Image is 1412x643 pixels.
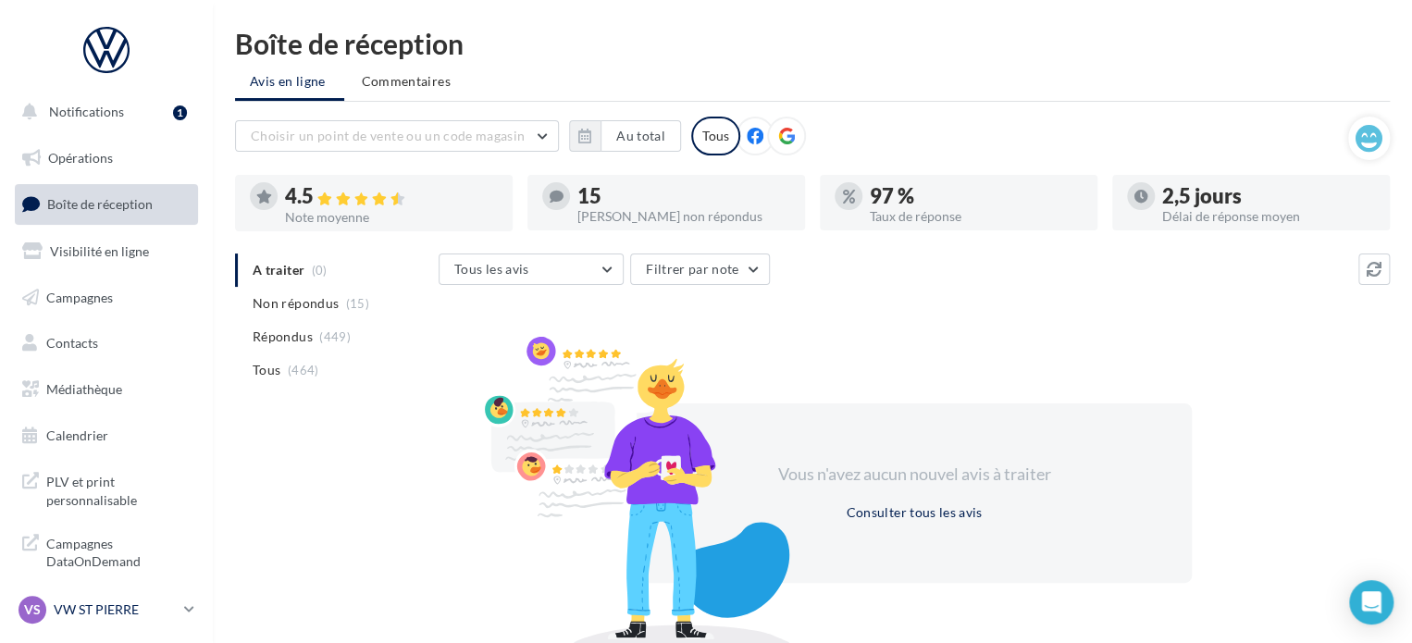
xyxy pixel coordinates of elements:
a: VS VW ST PIERRE [15,592,198,627]
div: 15 [577,186,790,206]
div: Vous n'avez aucun nouvel avis à traiter [755,463,1073,487]
div: Tous [691,117,740,155]
span: Campagnes DataOnDemand [46,531,191,571]
span: PLV et print personnalisable [46,469,191,509]
div: Délai de réponse moyen [1162,210,1375,223]
span: Notifications [49,104,124,119]
a: Campagnes DataOnDemand [11,524,202,578]
div: 2,5 jours [1162,186,1375,206]
button: Filtrer par note [630,253,770,285]
a: Campagnes [11,278,202,317]
button: Au total [569,120,681,152]
span: Répondus [253,328,313,346]
a: Contacts [11,324,202,363]
span: (464) [288,363,319,377]
button: Choisir un point de vente ou un code magasin [235,120,559,152]
span: Tous [253,361,280,379]
span: Calendrier [46,427,108,443]
a: Boîte de réception [11,184,202,224]
span: Choisir un point de vente ou un code magasin [251,128,525,143]
div: 97 % [870,186,1083,206]
a: Médiathèque [11,370,202,409]
p: VW ST PIERRE [54,600,177,619]
div: Note moyenne [285,211,498,224]
button: Consulter tous les avis [838,501,989,524]
span: Opérations [48,150,113,166]
a: PLV et print personnalisable [11,462,202,516]
span: Tous les avis [454,261,529,277]
button: Notifications 1 [11,93,194,131]
div: Taux de réponse [870,210,1083,223]
span: VS [24,600,41,619]
div: 4.5 [285,186,498,207]
span: Contacts [46,335,98,351]
div: [PERSON_NAME] non répondus [577,210,790,223]
span: Boîte de réception [47,196,153,212]
button: Tous les avis [439,253,624,285]
div: Open Intercom Messenger [1349,580,1393,624]
a: Opérations [11,139,202,178]
span: Campagnes [46,289,113,304]
div: Boîte de réception [235,30,1390,57]
span: Visibilité en ligne [50,243,149,259]
button: Au total [601,120,681,152]
a: Calendrier [11,416,202,455]
span: Non répondus [253,294,339,313]
span: (449) [319,329,351,344]
div: 1 [173,105,187,120]
span: (15) [346,296,369,311]
span: Médiathèque [46,381,122,397]
a: Visibilité en ligne [11,232,202,271]
span: Commentaires [362,72,451,91]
